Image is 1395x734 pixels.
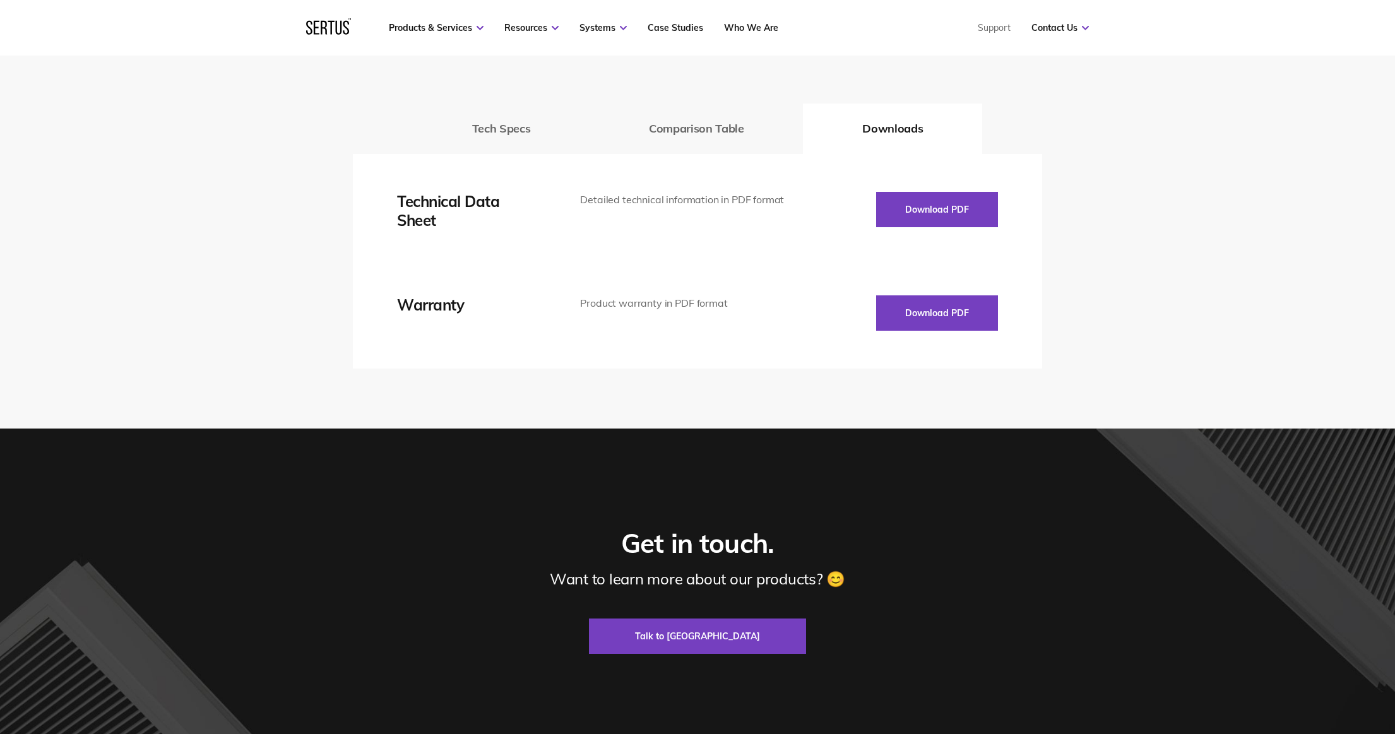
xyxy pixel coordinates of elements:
[590,104,803,154] button: Comparison Table
[504,22,559,33] a: Resources
[1031,22,1089,33] a: Contact Us
[621,527,774,560] div: Get in touch.
[876,192,998,227] button: Download PDF
[648,22,703,33] a: Case Studies
[397,192,542,230] div: Technical Data Sheet
[413,104,590,154] button: Tech Specs
[397,295,542,314] div: Warranty
[550,569,845,588] div: Want to learn more about our products? 😊
[580,192,789,208] div: Detailed technical information in PDF format
[876,295,998,331] button: Download PDF
[978,22,1011,33] a: Support
[580,295,789,312] div: Product warranty in PDF format
[589,619,806,654] a: Talk to [GEOGRAPHIC_DATA]
[724,22,778,33] a: Who We Are
[579,22,627,33] a: Systems
[389,22,484,33] a: Products & Services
